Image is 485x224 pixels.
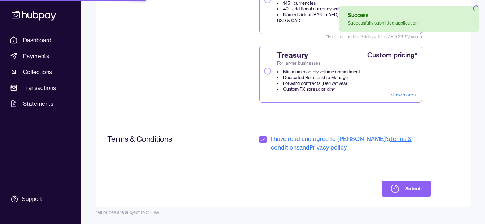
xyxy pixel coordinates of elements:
span: Collections [23,68,52,76]
div: *All prices are subject to 5% VAT [96,210,471,215]
a: Transactions [7,81,74,94]
span: Dashboard [23,36,52,44]
a: Dashboard [7,34,74,47]
button: TreasuryFor larger businessesMinimum monthly volume commitmentDedicated Relationship ManagerForwa... [264,68,271,75]
span: Statements [23,99,53,108]
a: Privacy policy [309,144,347,151]
span: Payments [23,52,49,60]
div: Support [22,195,42,203]
span: Transactions [23,83,56,92]
li: Forward contracts (Derivatives) [277,81,360,86]
a: Statements [7,97,74,110]
div: Success [348,12,418,19]
a: Payments [7,49,74,63]
div: Custom pricing* [367,50,417,60]
a: Support [7,191,74,207]
li: Dedicated Relationship Manager [277,75,360,81]
li: 145+ currencies [277,0,376,6]
div: Successfully submitted application [348,20,418,26]
li: Custom FX spread pricing [277,86,360,92]
li: Named virtual IBAN in AED, EUR, GBP, AUD, USD & CAD [277,12,376,23]
span: Treasury [277,50,360,60]
a: Collections [7,65,74,78]
span: *Free for the first 30 days, then AED 299*/month [259,34,422,40]
span: For larger businesses [277,60,360,66]
span: I have read and agree to [PERSON_NAME]'s and [271,134,431,152]
h2: Terms & Conditions [107,134,216,143]
li: 40+ additional currency wallets [277,6,376,12]
button: Submit [382,181,431,197]
a: show more [391,92,417,98]
li: Minimum monthly volume commitment [277,69,360,75]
